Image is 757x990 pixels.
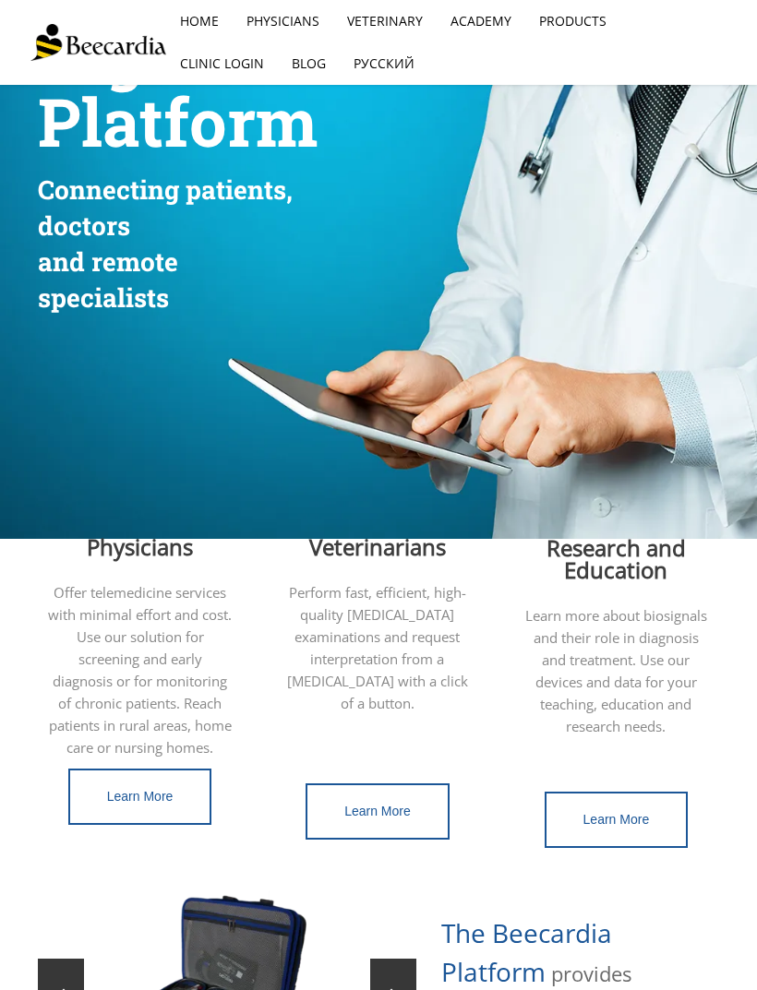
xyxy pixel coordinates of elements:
a: Русский [340,42,428,85]
span: Platform [38,78,318,165]
span: Offer telemedicine services with minimal effort and cost. Use our solution for screening and earl... [48,583,232,757]
span: Learn More [583,812,650,827]
a: Learn More [545,792,689,848]
span: Research and Education [547,532,686,585]
span: and remote specialists [38,245,178,315]
span: Learn More [107,789,174,804]
span: Connecting patients, doctors [38,173,293,243]
a: Learn More [306,783,450,840]
img: Beecardia [30,24,166,61]
span: Physicians [87,531,193,562]
a: Clinic Login [166,42,278,85]
span: Learn More [344,804,411,818]
a: Learn More [68,769,212,825]
span: Learn more about biosignals and their role in diagnosis and treatment. Use our devices and data f... [525,606,707,735]
span: Veterinarians [309,531,446,562]
a: Blog [278,42,340,85]
span: The Beecardia Platform [441,915,612,989]
span: Perform fast, efficient, high-quality [MEDICAL_DATA] examinations and request interpretation from... [287,583,468,712]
